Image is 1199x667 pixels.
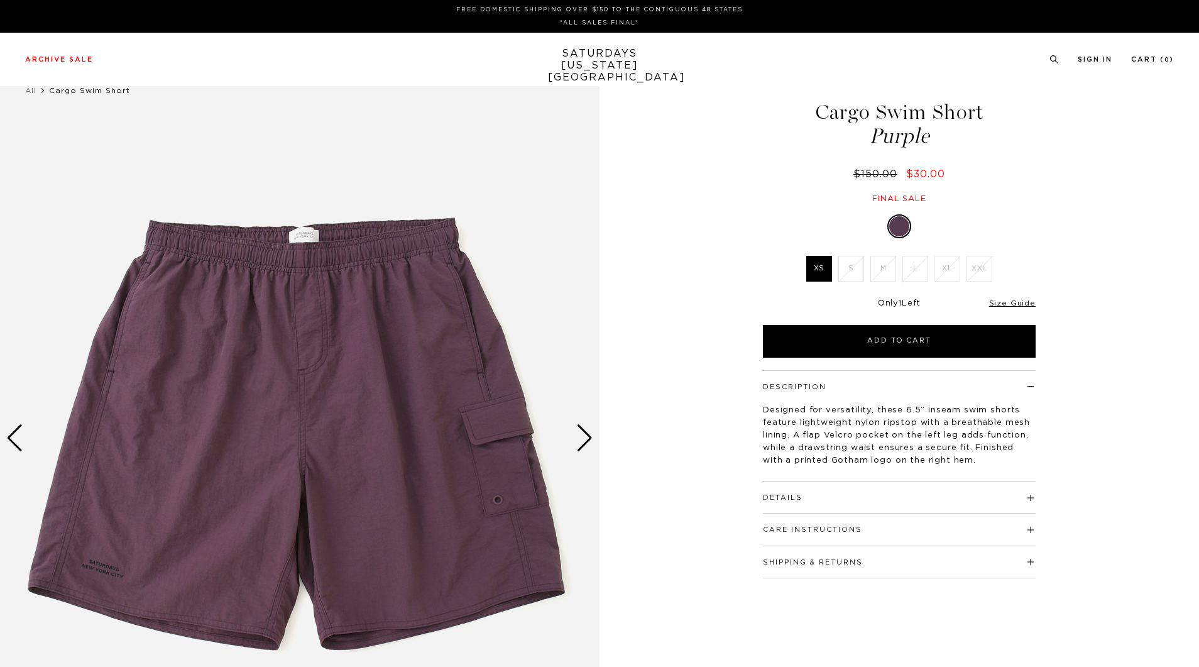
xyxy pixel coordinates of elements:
[576,424,593,452] div: Next slide
[761,126,1037,146] span: Purple
[1164,57,1169,63] small: 0
[6,424,23,452] div: Previous slide
[763,325,1036,358] button: Add to Cart
[25,56,93,63] a: Archive Sale
[763,404,1036,467] p: Designed for versatility, these 6.5” inseam swim shorts feature lightweight nylon ripstop with a ...
[30,5,1169,14] p: FREE DOMESTIC SHIPPING OVER $150 TO THE CONTIGUOUS 48 STATES
[989,299,1036,307] a: Size Guide
[1131,56,1174,63] a: Cart (0)
[906,169,945,179] span: $30.00
[763,559,863,566] button: Shipping & Returns
[761,194,1037,204] div: Final sale
[806,256,832,282] label: XS
[1078,56,1112,63] a: Sign In
[763,526,862,533] button: Care Instructions
[763,494,802,501] button: Details
[853,169,902,179] del: $150.00
[49,87,130,94] span: Cargo Swim Short
[899,299,902,307] span: 1
[761,102,1037,146] h1: Cargo Swim Short
[763,299,1036,309] div: Only Left
[30,18,1169,28] p: *ALL SALES FINAL*
[763,383,826,390] button: Description
[25,87,36,94] a: All
[548,48,652,84] a: SATURDAYS[US_STATE][GEOGRAPHIC_DATA]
